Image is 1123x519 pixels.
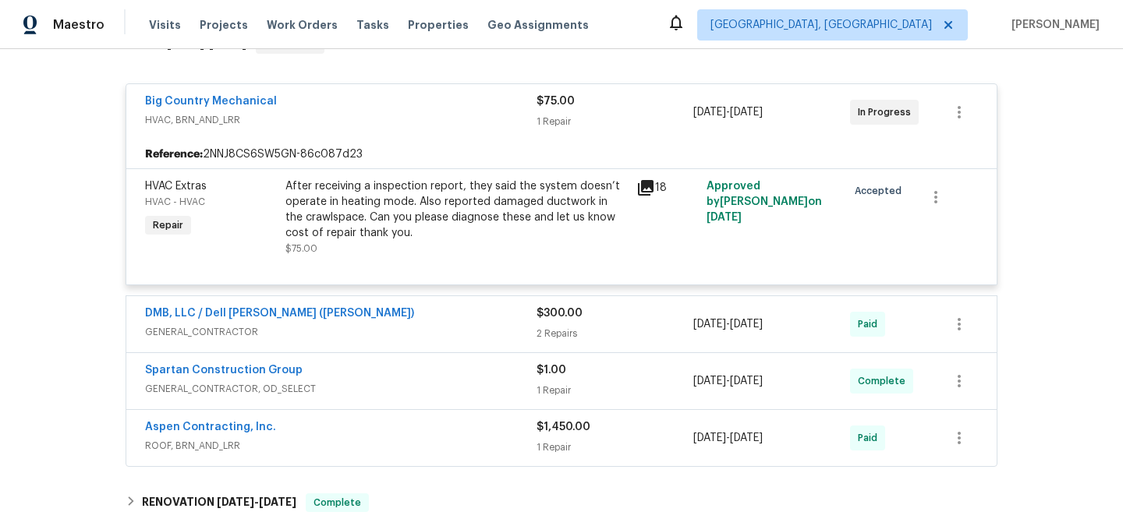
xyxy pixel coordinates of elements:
[408,17,469,33] span: Properties
[285,178,627,241] div: After receiving a inspection report, they said the system doesn’t operate in heating mode. Also r...
[730,432,763,443] span: [DATE]
[537,326,693,341] div: 2 Repairs
[126,140,997,168] div: 2NNJ8CS6SW5GN-86c087d23
[730,319,763,330] span: [DATE]
[285,244,317,253] span: $75.00
[537,114,693,129] div: 1 Repair
[693,104,763,120] span: -
[149,17,181,33] span: Visits
[145,197,205,207] span: HVAC - HVAC
[693,319,726,330] span: [DATE]
[693,432,726,443] span: [DATE]
[145,112,537,128] span: HVAC, BRN_AND_LRR
[707,212,742,223] span: [DATE]
[693,430,763,446] span: -
[145,147,203,162] b: Reference:
[537,422,590,432] span: $1,450.00
[259,496,296,507] span: [DATE]
[537,365,566,376] span: $1.00
[693,107,726,118] span: [DATE]
[730,107,763,118] span: [DATE]
[858,430,884,446] span: Paid
[636,178,697,197] div: 18
[693,316,763,332] span: -
[730,376,763,387] span: [DATE]
[267,17,338,33] span: Work Orders
[537,440,693,455] div: 1 Repair
[693,376,726,387] span: [DATE]
[145,422,276,432] a: Aspen Contracting, Inc.
[145,324,537,340] span: GENERAL_CONTRACTOR
[147,217,190,233] span: Repair
[145,365,303,376] a: Spartan Construction Group
[53,17,105,33] span: Maestro
[356,19,389,30] span: Tasks
[145,96,277,107] a: Big Country Mechanical
[537,383,693,398] div: 1 Repair
[537,96,575,107] span: $75.00
[710,17,932,33] span: [GEOGRAPHIC_DATA], [GEOGRAPHIC_DATA]
[693,373,763,389] span: -
[307,495,367,510] span: Complete
[1005,17,1100,33] span: [PERSON_NAME]
[217,496,296,507] span: -
[142,493,296,512] h6: RENOVATION
[858,373,912,389] span: Complete
[145,381,537,397] span: GENERAL_CONTRACTOR, OD_SELECT
[145,308,414,319] a: DMB, LLC / Dell [PERSON_NAME] ([PERSON_NAME])
[858,316,884,332] span: Paid
[487,17,589,33] span: Geo Assignments
[145,438,537,454] span: ROOF, BRN_AND_LRR
[858,104,917,120] span: In Progress
[145,181,207,192] span: HVAC Extras
[537,308,583,319] span: $300.00
[217,496,254,507] span: [DATE]
[707,181,822,223] span: Approved by [PERSON_NAME] on
[200,17,248,33] span: Projects
[855,183,908,199] span: Accepted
